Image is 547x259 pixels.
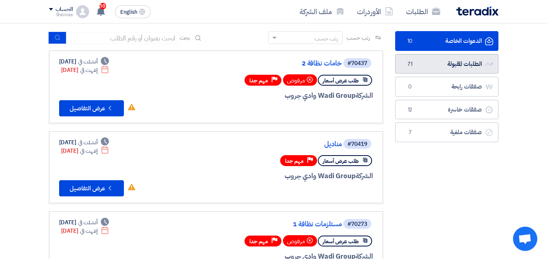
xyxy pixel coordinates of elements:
[405,128,415,137] span: 7
[355,171,373,181] span: الشركة
[405,106,415,114] span: 12
[61,227,109,235] div: [DATE]
[323,157,359,165] span: طلب عرض أسعار
[283,235,317,246] div: مرفوض
[78,218,98,227] span: أنشئت في
[180,141,342,148] a: مناديل
[59,138,109,147] div: [DATE]
[347,141,367,147] div: #70419
[178,91,373,101] div: Wadi Group وادي جروب
[59,218,109,227] div: [DATE]
[513,227,537,251] a: Open chat
[180,34,190,42] span: بحث
[249,77,268,84] span: مهم جدا
[80,227,98,235] span: إنتهت في
[323,77,359,84] span: طلب عرض أسعار
[61,66,109,74] div: [DATE]
[61,147,109,155] div: [DATE]
[59,57,109,66] div: [DATE]
[347,34,370,42] span: رتب حسب
[285,157,304,165] span: مهم جدا
[80,66,98,74] span: إنتهت في
[78,57,98,66] span: أنشئت في
[355,91,373,101] span: الشركة
[395,122,498,142] a: صفقات ملغية7
[400,2,447,21] a: الطلبات
[315,34,338,43] div: رتب حسب
[59,180,124,196] button: عرض التفاصيل
[120,9,137,15] span: English
[293,2,351,21] a: ملف الشركة
[180,60,342,67] a: خامات نظافة 2
[76,5,89,18] img: profile_test.png
[323,238,359,245] span: طلب عرض أسعار
[49,13,73,17] div: Shaimaa
[178,171,373,181] div: Wadi Group وادي جروب
[249,238,268,245] span: مهم جدا
[395,77,498,97] a: صفقات رابحة0
[115,5,151,18] button: English
[347,61,367,66] div: #70437
[59,100,124,116] button: عرض التفاصيل
[100,3,106,9] span: 10
[347,221,367,227] div: #70273
[283,74,317,86] div: مرفوض
[351,2,400,21] a: الأوردرات
[395,54,498,74] a: الطلبات المقبولة71
[405,83,415,91] span: 0
[456,6,498,16] img: Teradix logo
[405,37,415,45] span: 10
[405,60,415,68] span: 71
[180,221,342,228] a: مستلزمات نظافة 1
[395,100,498,120] a: صفقات خاسرة12
[66,32,180,44] input: ابحث بعنوان أو رقم الطلب
[55,6,73,13] div: الحساب
[78,138,98,147] span: أنشئت في
[395,31,498,51] a: الدعوات الخاصة10
[80,147,98,155] span: إنتهت في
